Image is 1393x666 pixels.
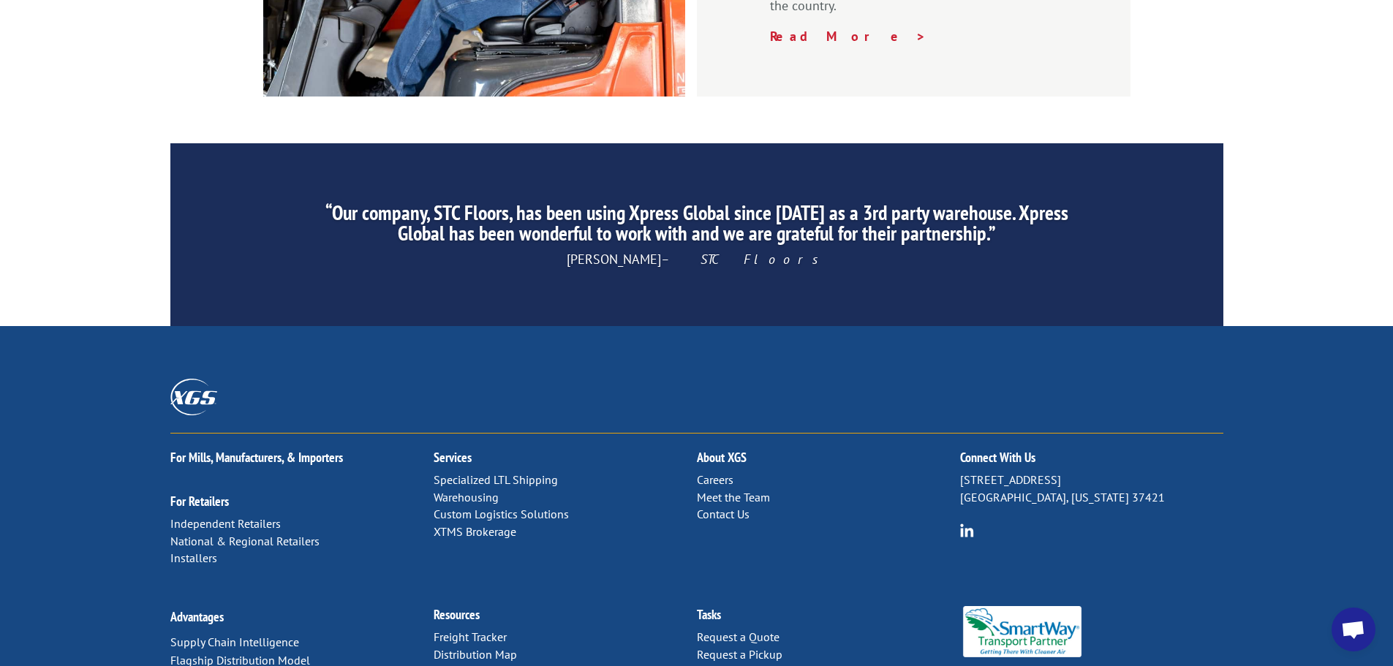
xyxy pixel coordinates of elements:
[170,449,343,466] a: For Mills, Manufacturers, & Importers
[697,507,750,521] a: Contact Us
[960,523,974,537] img: group-6
[170,379,217,415] img: XGS_Logos_ALL_2024_All_White
[960,451,1223,472] h2: Connect With Us
[697,449,747,466] a: About XGS
[434,490,499,504] a: Warehousing
[307,203,1085,251] h2: “Our company, STC Floors, has been using Xpress Global since [DATE] as a 3rd party warehouse. Xpr...
[434,647,517,662] a: Distribution Map
[170,635,299,649] a: Supply Chain Intelligence
[661,251,827,268] em: – STC Floors
[960,606,1085,657] img: Smartway_Logo
[434,507,569,521] a: Custom Logistics Solutions
[434,629,507,644] a: Freight Tracker
[697,472,733,487] a: Careers
[170,534,320,548] a: National & Regional Retailers
[170,516,281,531] a: Independent Retailers
[434,472,558,487] a: Specialized LTL Shipping
[960,472,1223,507] p: [STREET_ADDRESS] [GEOGRAPHIC_DATA], [US_STATE] 37421
[770,28,926,45] a: Read More >
[697,629,779,644] a: Request a Quote
[434,449,472,466] a: Services
[1332,608,1375,651] div: Open chat
[697,647,782,662] a: Request a Pickup
[697,490,770,504] a: Meet the Team
[697,608,960,629] h2: Tasks
[170,550,217,565] a: Installers
[434,606,480,623] a: Resources
[170,608,224,625] a: Advantages
[434,524,516,539] a: XTMS Brokerage
[170,493,229,510] a: For Retailers
[567,251,827,268] span: [PERSON_NAME]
